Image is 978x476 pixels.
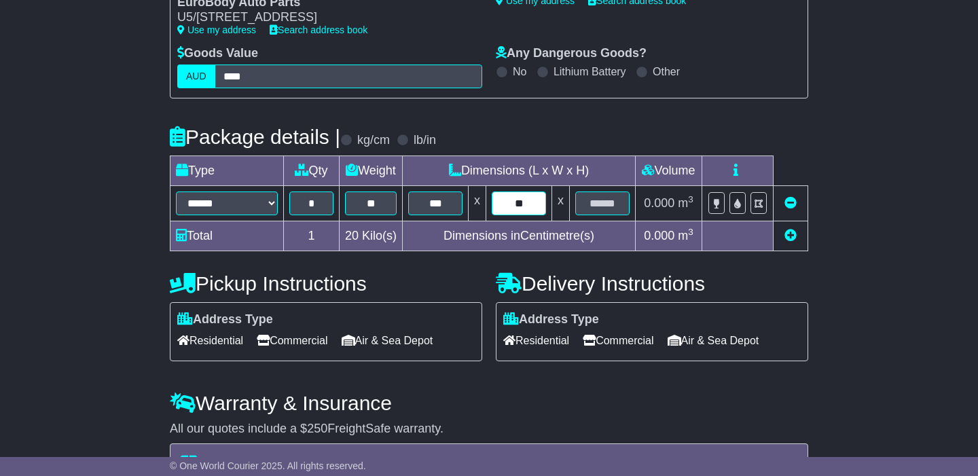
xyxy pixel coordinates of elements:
td: 1 [284,221,340,251]
h4: Warranty & Insurance [170,392,808,414]
h4: Package details | [170,126,340,148]
span: 250 [307,422,327,435]
span: m [678,196,693,210]
span: Commercial [257,330,327,351]
label: Address Type [503,312,599,327]
label: Address Type [177,312,273,327]
span: Residential [177,330,243,351]
label: kg/cm [357,133,390,148]
span: © One World Courier 2025. All rights reserved. [170,460,366,471]
td: Dimensions in Centimetre(s) [403,221,636,251]
span: 20 [345,229,359,242]
label: Other [653,65,680,78]
td: Qty [284,155,340,185]
label: Lithium Battery [554,65,626,78]
span: Commercial [583,330,653,351]
td: Dimensions (L x W x H) [403,155,636,185]
td: Weight [340,155,403,185]
td: x [552,185,570,221]
span: Residential [503,330,569,351]
sup: 3 [688,194,693,204]
span: 0.000 [644,229,674,242]
td: Kilo(s) [340,221,403,251]
a: Add new item [784,229,797,242]
span: 0.000 [644,196,674,210]
a: Search address book [270,24,367,35]
span: Air & Sea Depot [342,330,433,351]
label: lb/in [414,133,436,148]
span: m [678,229,693,242]
h4: Delivery Instructions [496,272,808,295]
a: Use my address [177,24,256,35]
div: All our quotes include a $ FreightSafe warranty. [170,422,808,437]
td: Total [170,221,284,251]
label: Any Dangerous Goods? [496,46,647,61]
div: U5/[STREET_ADDRESS] [177,10,469,25]
td: Volume [636,155,702,185]
td: Type [170,155,284,185]
sup: 3 [688,227,693,237]
span: Air & Sea Depot [668,330,759,351]
td: x [469,185,486,221]
label: AUD [177,65,215,88]
label: No [513,65,526,78]
h4: Pickup Instructions [170,272,482,295]
a: Remove this item [784,196,797,210]
label: Goods Value [177,46,258,61]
